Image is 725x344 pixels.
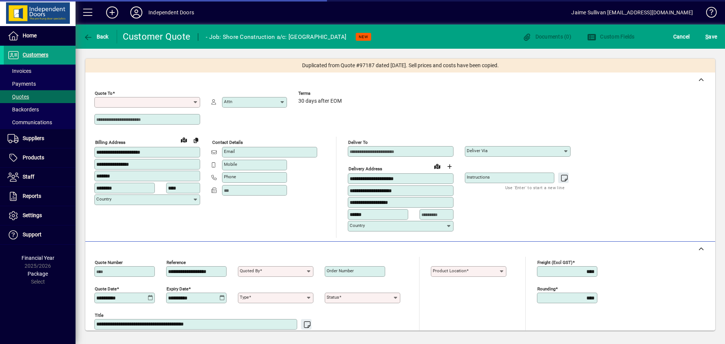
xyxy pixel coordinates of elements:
[467,148,487,153] mat-label: Deliver via
[240,295,249,300] mat-label: Type
[167,286,188,291] mat-label: Expiry date
[95,286,117,291] mat-label: Quote date
[95,91,113,96] mat-label: Quote To
[585,30,637,43] button: Custom Fields
[4,103,76,116] a: Backorders
[587,34,635,40] span: Custom Fields
[350,223,365,228] mat-label: Country
[22,255,54,261] span: Financial Year
[23,154,44,160] span: Products
[433,268,466,273] mat-label: Product location
[206,31,346,43] div: - Job: Shore Construction a/c: [GEOGRAPHIC_DATA]
[4,77,76,90] a: Payments
[8,68,31,74] span: Invoices
[673,31,690,43] span: Cancel
[8,119,52,125] span: Communications
[327,295,339,300] mat-label: Status
[4,26,76,45] a: Home
[4,116,76,129] a: Communications
[467,174,490,180] mat-label: Instructions
[443,160,455,173] button: Choose address
[571,6,693,19] div: Jaime Sullivan [EMAIL_ADDRESS][DOMAIN_NAME]
[4,90,76,103] a: Quotes
[8,94,29,100] span: Quotes
[23,52,48,58] span: Customers
[4,187,76,206] a: Reports
[522,34,571,40] span: Documents (0)
[359,34,368,39] span: NEW
[100,6,124,19] button: Add
[298,98,342,104] span: 30 days after EOM
[4,225,76,244] a: Support
[240,268,260,273] mat-label: Quoted by
[23,135,44,141] span: Suppliers
[4,168,76,187] a: Staff
[23,231,42,238] span: Support
[4,206,76,225] a: Settings
[431,160,443,172] a: View on map
[82,30,111,43] button: Back
[96,196,111,202] mat-label: Country
[4,65,76,77] a: Invoices
[95,312,103,318] mat-label: Title
[505,183,565,192] mat-hint: Use 'Enter' to start a new line
[298,91,344,96] span: Terms
[23,193,41,199] span: Reports
[224,149,235,154] mat-label: Email
[671,30,692,43] button: Cancel
[8,81,36,87] span: Payments
[700,2,716,26] a: Knowledge Base
[327,268,354,273] mat-label: Order number
[124,6,148,19] button: Profile
[224,99,232,104] mat-label: Attn
[178,134,190,146] a: View on map
[537,259,572,265] mat-label: Freight (excl GST)
[95,259,123,265] mat-label: Quote number
[123,31,191,43] div: Customer Quote
[703,30,719,43] button: Save
[520,30,573,43] button: Documents (0)
[4,148,76,167] a: Products
[705,31,717,43] span: ave
[348,140,368,145] mat-label: Deliver To
[190,134,202,146] button: Copy to Delivery address
[224,174,236,179] mat-label: Phone
[148,6,194,19] div: Independent Doors
[248,330,307,338] mat-hint: Use 'Enter' to start a new line
[224,162,237,167] mat-label: Mobile
[23,174,34,180] span: Staff
[167,259,186,265] mat-label: Reference
[302,62,499,69] span: Duplicated from Quote #97187 dated [DATE]. Sell prices and costs have been copied.
[537,286,555,291] mat-label: Rounding
[705,34,708,40] span: S
[4,129,76,148] a: Suppliers
[28,271,48,277] span: Package
[23,32,37,39] span: Home
[76,30,117,43] app-page-header-button: Back
[83,34,109,40] span: Back
[8,106,39,113] span: Backorders
[23,212,42,218] span: Settings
